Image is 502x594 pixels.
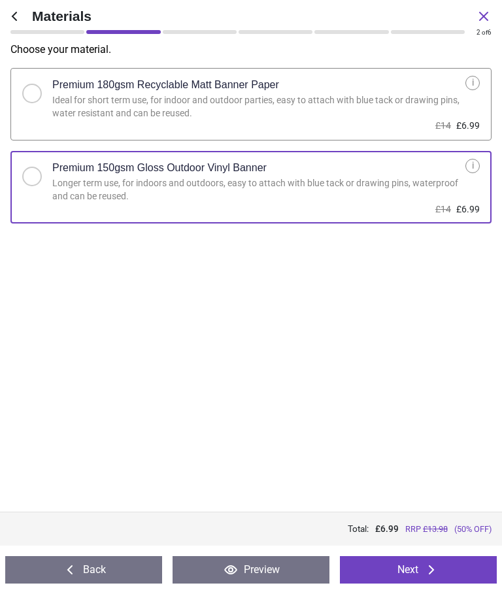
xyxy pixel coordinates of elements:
div: Total: [10,523,492,535]
span: 6.99 [380,523,399,534]
h2: Premium 180gsm Recyclable Matt Banner Paper [52,78,279,92]
button: Next [340,556,497,584]
span: 2 [477,29,480,36]
button: Back [5,556,162,584]
span: Materials [32,7,476,25]
div: i [465,159,480,173]
h2: Premium 150gsm Gloss Outdoor Vinyl Banner [52,161,267,175]
span: £6.99 [456,204,480,214]
span: £ 13.98 [423,524,448,534]
button: Preview [173,556,329,584]
span: £14 [435,120,451,131]
div: i [465,76,480,90]
span: £14 [435,204,451,214]
div: Longer term use, for indoors and outdoors, easy to attach with blue tack or drawing pins, waterpr... [52,177,465,203]
span: £6.99 [456,120,480,131]
span: (50% OFF) [454,523,492,535]
span: RRP [405,523,448,535]
p: Choose your material . [10,42,502,57]
div: of 6 [477,28,492,37]
span: £ [375,523,399,535]
div: Ideal for short term use, for indoor and outdoor parties, easy to attach with blue tack or drawin... [52,94,465,120]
